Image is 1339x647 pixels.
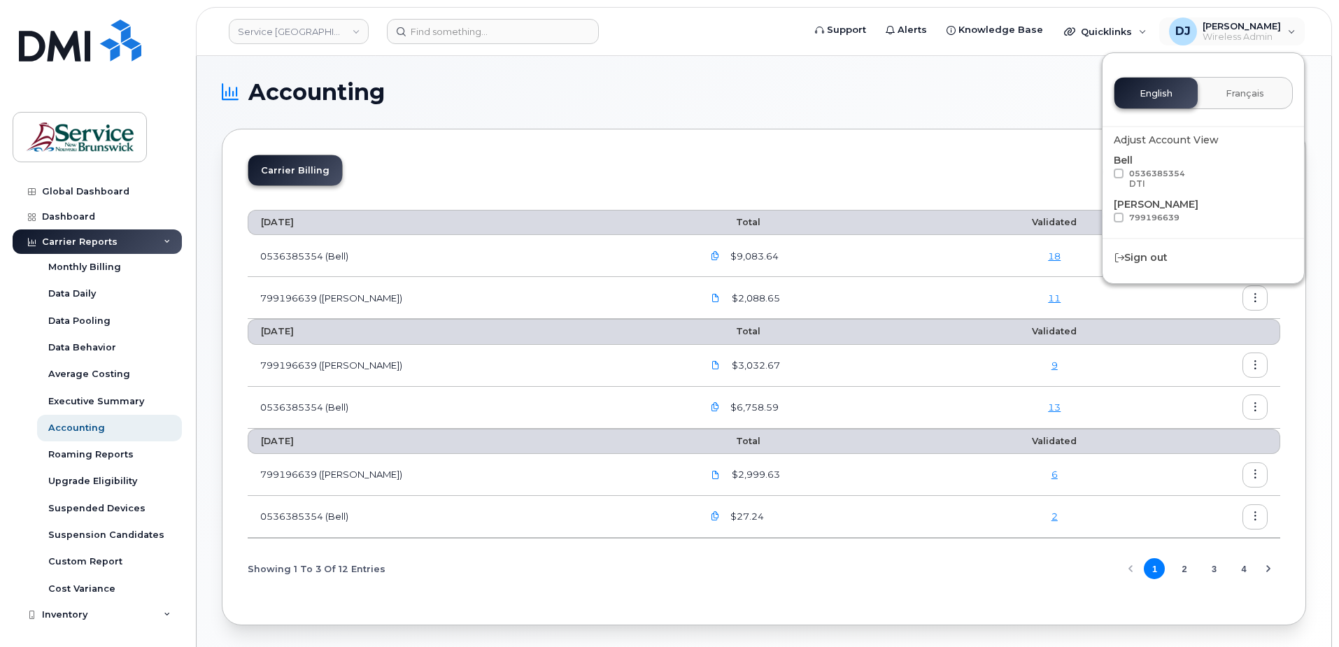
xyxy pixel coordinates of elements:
button: Page 2 [1174,558,1195,579]
span: $9,083.64 [728,250,779,263]
span: 0536385354 [1129,169,1185,189]
th: Validated [962,429,1147,454]
a: Rogers-May18_2025-2994581767.pdf [702,462,729,487]
a: 18 [1048,250,1061,262]
button: Page 1 [1144,558,1165,579]
div: DTI [1129,178,1185,189]
span: Français [1226,88,1264,99]
a: 9 [1051,360,1058,371]
a: SNB.Rogers-Jun18_2025-3008849056.pdf [702,353,729,378]
button: Next Page [1258,558,1279,579]
a: 11 [1048,292,1061,304]
th: Validated [962,210,1147,235]
span: $27.24 [728,510,764,523]
div: Bell [1114,153,1293,192]
a: 2 [1051,511,1058,522]
td: 0536385354 (Bell) [248,235,690,277]
td: 799196639 ([PERSON_NAME]) [248,345,690,387]
td: 799196639 ([PERSON_NAME]) [248,454,690,496]
th: [DATE] [248,319,690,344]
a: SNB.Rogers-Jul18_2025-3023427074.pdf [702,285,729,310]
span: 799196639 [1129,213,1179,222]
span: Total [702,326,760,336]
div: Adjust Account View [1114,133,1293,148]
th: Validated [962,319,1147,344]
span: Showing 1 To 3 Of 12 Entries [248,558,385,579]
span: $6,758.59 [728,401,779,414]
div: [PERSON_NAME] [1114,197,1293,227]
span: Total [702,436,760,446]
button: Page 3 [1204,558,1225,579]
span: $3,032.67 [729,359,780,372]
span: $2,088.65 [729,292,780,305]
th: [DATE] [248,429,690,454]
span: Accounting [248,82,385,103]
th: [DATE] [248,210,690,235]
span: Total [702,217,760,227]
td: 0536385354 (Bell) [248,496,690,538]
td: 0536385354 (Bell) [248,387,690,429]
div: Sign out [1103,245,1304,271]
td: 799196639 ([PERSON_NAME]) [248,277,690,319]
a: 6 [1051,469,1058,480]
a: 13 [1048,401,1061,413]
span: $2,999.63 [729,468,780,481]
button: Page 4 [1233,558,1254,579]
